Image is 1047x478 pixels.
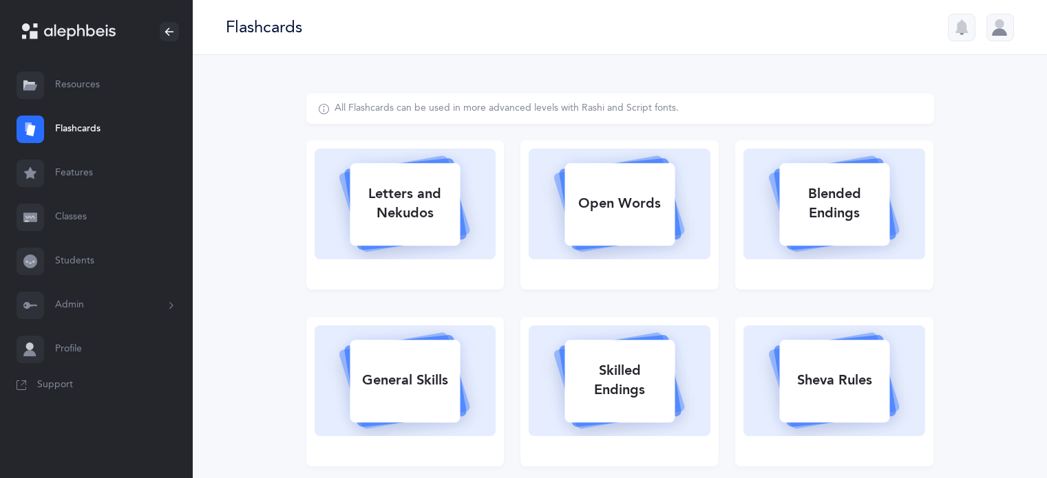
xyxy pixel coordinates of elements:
[564,186,675,221] div: Open Words
[564,353,675,408] div: Skilled Endings
[350,176,460,231] div: Letters and Nekudos
[350,362,460,398] div: General Skills
[335,102,679,116] div: All Flashcards can be used in more advanced levels with Rashi and Script fonts.
[226,16,302,39] div: Flashcards
[779,176,889,231] div: Blended Endings
[37,378,73,392] span: Support
[779,362,889,398] div: Sheva Rules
